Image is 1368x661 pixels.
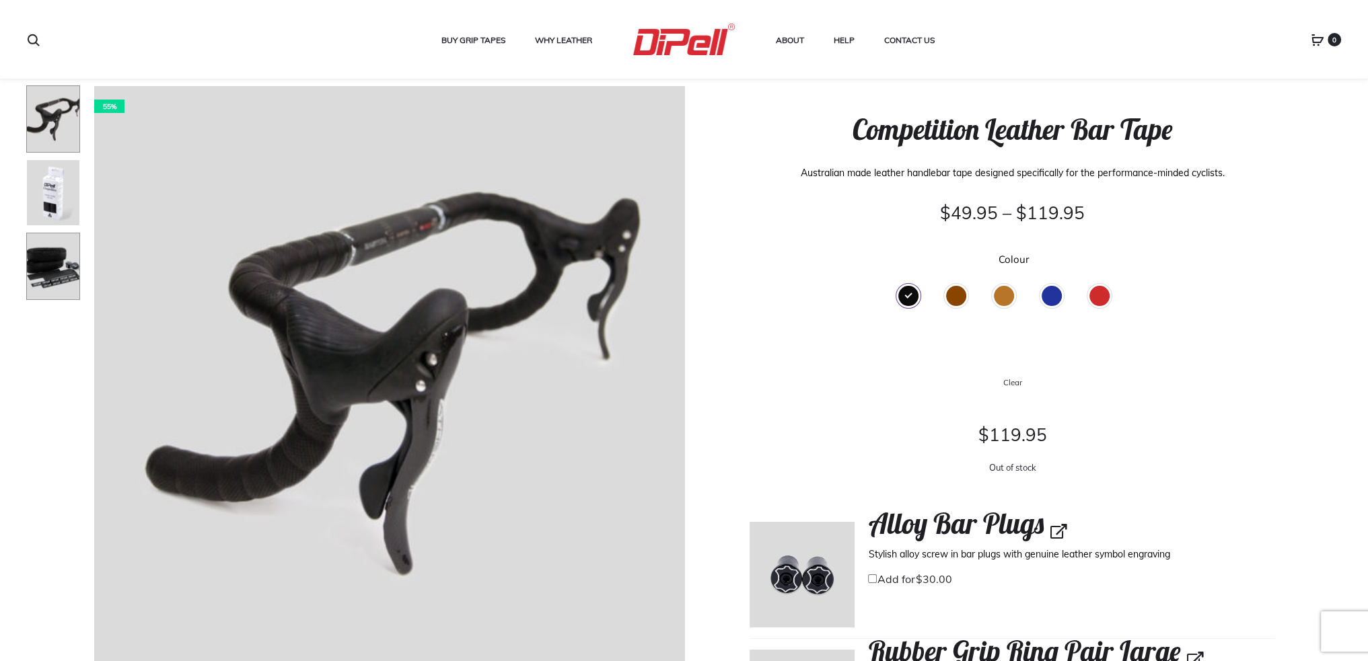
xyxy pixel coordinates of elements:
span: $ [916,572,923,586]
span: $ [1016,202,1027,224]
a: Help [834,32,855,49]
bdi: 49.95 [940,202,998,224]
a: 0 [1311,34,1324,46]
bdi: 119.95 [978,424,1047,446]
bdi: 119.95 [1016,202,1085,224]
span: 0 [1328,33,1341,46]
a: Clear [750,375,1275,390]
label: Colour [999,254,1029,264]
p: Out of stock [750,453,1275,483]
p: Australian made leather handlebar tape designed specifically for the performance-minded cyclists. [750,163,1275,182]
img: Dipell-bike-Sbar-Black-packaged-087-Paul-Osta-1-80x100.jpg [26,159,80,227]
img: Dipell-bike-Sbar-Black-unpackaged-095-Paul-Osta-1-80x100.jpg [26,233,80,300]
span: Alloy Bar Plugs [868,506,1043,541]
img: Dipell-Upgrades-Plugs-143-Paul Osta [750,522,855,627]
h1: Competition Leather Bar Tape [750,113,1275,147]
a: Buy Grip Tapes [441,32,505,49]
bdi: 30.00 [916,572,952,586]
span: $ [978,424,989,446]
span: – [1003,202,1011,224]
input: Add for$30.00 [868,574,877,583]
a: About [776,32,804,49]
a: Why Leather [535,32,592,49]
span: 55% [94,100,124,113]
p: Stylish alloy screw in bar plugs with genuine leather symbol engraving [868,545,1275,570]
a: Contact Us [884,32,935,49]
label: Add for [868,572,952,584]
img: Dipell-bike-Sbar-Black-80x100.jpg [26,85,80,153]
span: $ [940,202,951,224]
